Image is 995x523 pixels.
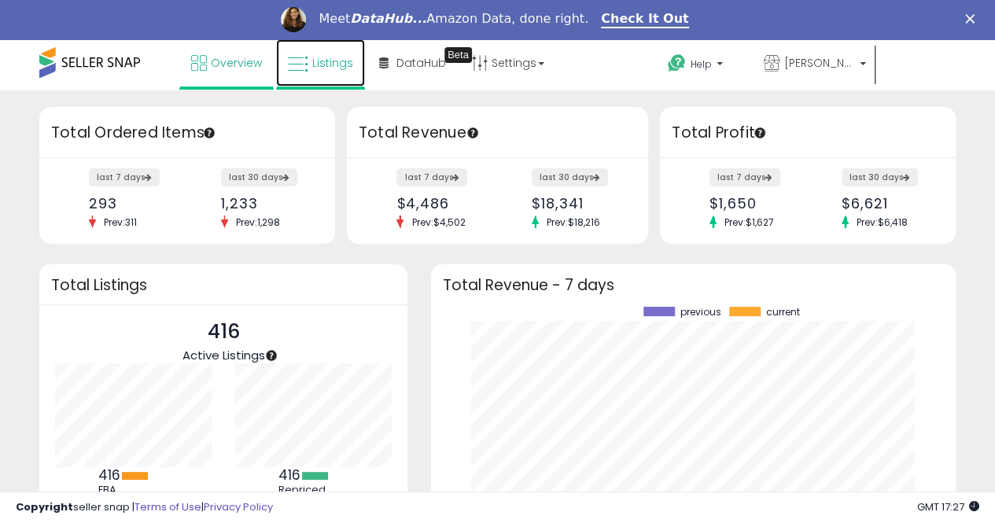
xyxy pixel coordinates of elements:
[717,215,782,229] span: Prev: $1,627
[281,7,306,32] img: Profile image for Georgie
[135,499,201,514] a: Terms of Use
[16,499,73,514] strong: Copyright
[396,195,485,212] div: $4,486
[784,55,855,71] span: [PERSON_NAME] Online Stores
[319,11,588,27] div: Meet Amazon Data, done right.
[182,317,264,347] p: 416
[532,195,621,212] div: $18,341
[202,126,216,140] div: Tooltip anchor
[204,499,273,514] a: Privacy Policy
[89,195,175,212] div: 293
[466,126,480,140] div: Tooltip anchor
[460,39,556,87] a: Settings
[367,39,458,87] a: DataHub
[709,168,780,186] label: last 7 days
[672,122,944,144] h3: Total Profit
[264,348,278,363] div: Tooltip anchor
[89,168,160,186] label: last 7 days
[396,168,467,186] label: last 7 days
[965,14,981,24] div: Close
[752,39,878,90] a: [PERSON_NAME] Online Stores
[691,57,712,71] span: Help
[709,195,796,212] div: $1,650
[359,122,636,144] h3: Total Revenue
[350,11,426,26] i: DataHub...
[51,279,396,291] h3: Total Listings
[753,126,767,140] div: Tooltip anchor
[221,168,297,186] label: last 30 days
[98,484,168,496] div: FBA
[766,307,800,318] span: current
[211,55,262,71] span: Overview
[655,42,750,90] a: Help
[312,55,353,71] span: Listings
[667,53,687,73] i: Get Help
[849,215,916,229] span: Prev: $6,418
[276,39,365,87] a: Listings
[443,279,944,291] h3: Total Revenue - 7 days
[228,215,288,229] span: Prev: 1,298
[278,484,348,496] div: Repriced
[182,347,264,363] span: Active Listings
[539,215,608,229] span: Prev: $18,216
[51,122,323,144] h3: Total Ordered Items
[16,500,273,515] div: seller snap | |
[179,39,274,87] a: Overview
[396,55,446,71] span: DataHub
[601,11,689,28] a: Check It Out
[532,168,608,186] label: last 30 days
[842,195,928,212] div: $6,621
[221,195,308,212] div: 1,233
[98,466,120,484] b: 416
[444,47,472,63] div: Tooltip anchor
[96,215,145,229] span: Prev: 311
[842,168,918,186] label: last 30 days
[917,499,979,514] span: 2025-09-12 17:27 GMT
[278,466,300,484] b: 416
[404,215,473,229] span: Prev: $4,502
[680,307,721,318] span: previous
